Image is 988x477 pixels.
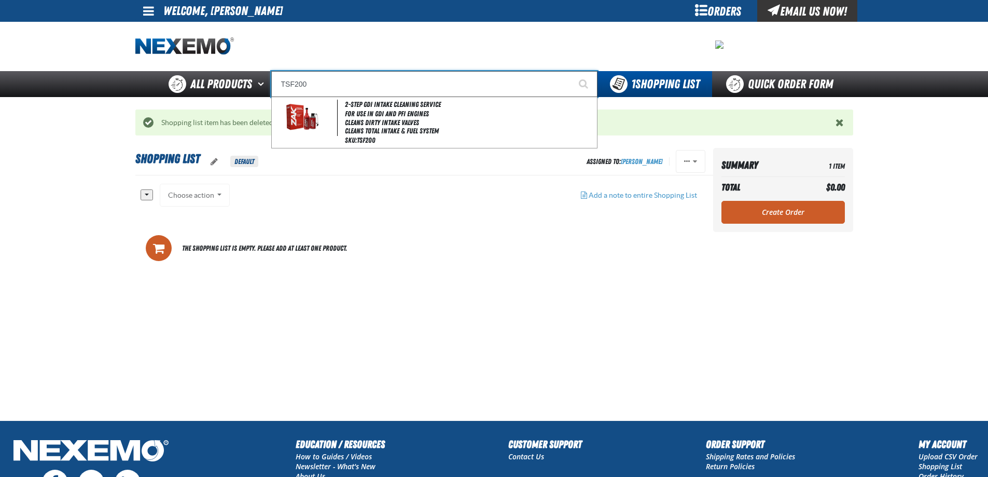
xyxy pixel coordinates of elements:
[715,40,723,49] img: 3582f5c71ed677d1cb1f42fc97e79ade.jpeg
[135,37,234,56] img: Nexemo logo
[296,452,372,461] a: How to Guides / Videos
[573,184,705,207] button: Add a note to entire Shopping List
[508,437,582,452] h2: Customer Support
[621,157,663,166] a: [PERSON_NAME]
[919,437,978,452] h2: My Account
[182,241,347,255] span: The Shopping List is empty. Please add at least one product.
[721,179,803,196] th: Total
[676,150,705,173] button: Actions of Shopping List
[345,118,594,127] li: Cleans Dirty Intake Valves
[587,155,663,169] div: Assigned To:
[826,182,845,193] span: $0.00
[345,100,441,108] span: 2-Step GDI Intake Cleaning Service
[572,71,597,97] button: Start Searching
[919,461,962,471] a: Shopping List
[706,461,755,471] a: Return Policies
[631,77,635,91] strong: 1
[254,71,271,97] button: Open All Products pages
[833,115,848,130] button: Close the Notification
[296,437,385,452] h2: Education / Resources
[721,156,803,174] th: Summary
[919,452,978,461] a: Upload CSV Order
[706,452,795,461] a: Shipping Rates and Policies
[296,461,375,471] a: Newsletter - What's New
[271,71,597,97] input: Search
[10,437,172,467] img: Nexemo Logo
[706,437,795,452] h2: Order Support
[721,201,845,224] a: Create Order
[712,71,853,97] a: Quick Order Form
[345,110,594,118] li: For Use in GDI and PFI Engines
[508,452,544,461] a: Contact Us
[279,100,326,136] img: 5b11582210d27797071929-twostepbox_0000_copy_preview.png
[345,136,375,144] span: SKU:TSF200
[154,118,836,128] div: Shopping list item has been deleted
[135,152,200,166] span: Shopping List
[135,37,234,56] a: Home
[345,127,594,135] li: Cleans Total Intake & Fuel System
[631,77,700,91] span: Shopping List
[190,75,252,93] span: All Products
[597,71,712,97] button: You have 1 Shopping List. Open to view details
[803,156,844,174] td: 1 Item
[230,156,258,167] span: Default
[202,151,226,173] button: oro.shoppinglist.label.edit.tooltip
